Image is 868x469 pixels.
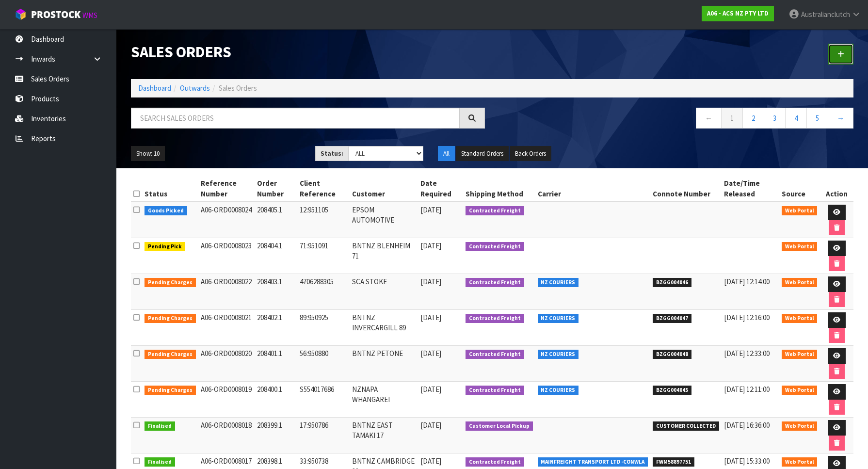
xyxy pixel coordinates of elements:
th: Date/Time Released [722,176,779,202]
span: [DATE] [420,277,441,286]
td: 208401.1 [255,346,297,382]
span: NZ COURIERS [538,350,579,359]
th: Order Number [255,176,297,202]
span: Web Portal [782,350,818,359]
span: Pending Charges [145,278,196,288]
small: WMS [82,11,97,20]
span: Pending Charges [145,386,196,395]
span: CUSTOMER COLLECTED [653,421,719,431]
td: BNTNZ BLENHEIM 71 [350,238,418,274]
strong: A06 - ACS NZ PTY LTD [707,9,769,17]
td: A06-ORD0008019 [198,382,255,418]
span: ProStock [31,8,80,21]
th: Connote Number [650,176,722,202]
th: Shipping Method [463,176,535,202]
a: Dashboard [138,83,171,93]
span: NZ COURIERS [538,386,579,395]
span: [DATE] 12:33:00 [724,349,770,358]
th: Action [820,176,853,202]
span: Sales Orders [219,83,257,93]
button: All [438,146,455,162]
strong: Status: [321,149,343,158]
td: SCA STOKE [350,274,418,310]
th: Source [779,176,820,202]
td: 56:950880 [297,346,350,382]
th: Carrier [535,176,651,202]
span: Finalised [145,457,175,467]
td: S554017686 [297,382,350,418]
td: 12:951105 [297,202,350,238]
span: FWM58897751 [653,457,694,467]
td: EPSOM AUTOMOTIVE [350,202,418,238]
td: A06-ORD0008020 [198,346,255,382]
a: → [828,108,853,129]
span: [DATE] [420,420,441,430]
input: Search sales orders [131,108,460,129]
span: Contracted Freight [466,457,524,467]
span: Pending Pick [145,242,185,252]
span: Web Portal [782,314,818,323]
span: Web Portal [782,206,818,216]
td: 17:950786 [297,418,350,453]
span: Web Portal [782,457,818,467]
span: Contracted Freight [466,314,524,323]
span: Finalised [145,421,175,431]
nav: Page navigation [499,108,853,131]
th: Client Reference [297,176,350,202]
button: Back Orders [510,146,551,162]
td: 89:950925 [297,310,350,346]
span: Web Portal [782,421,818,431]
span: Web Portal [782,278,818,288]
td: 208404.1 [255,238,297,274]
span: Pending Charges [145,350,196,359]
span: Contracted Freight [466,242,524,252]
span: [DATE] 12:11:00 [724,385,770,394]
th: Date Required [418,176,463,202]
span: Web Portal [782,242,818,252]
span: MAINFREIGHT TRANSPORT LTD -CONWLA [538,457,648,467]
a: ← [696,108,722,129]
button: Standard Orders [456,146,509,162]
span: [DATE] 16:36:00 [724,420,770,430]
span: Customer Local Pickup [466,421,533,431]
td: 4706288305 [297,274,350,310]
td: 208403.1 [255,274,297,310]
td: 208405.1 [255,202,297,238]
span: [DATE] [420,313,441,322]
span: [DATE] [420,456,441,466]
td: A06-ORD0008021 [198,310,255,346]
td: 208402.1 [255,310,297,346]
a: 1 [721,108,743,129]
span: NZ COURIERS [538,278,579,288]
span: Contracted Freight [466,350,524,359]
td: 208399.1 [255,418,297,453]
td: A06-ORD0008024 [198,202,255,238]
span: BZGG004047 [653,314,691,323]
td: BNTNZ EAST TAMAKI 17 [350,418,418,453]
h1: Sales Orders [131,44,485,61]
img: cube-alt.png [15,8,27,20]
span: Contracted Freight [466,278,524,288]
span: [DATE] 12:16:00 [724,313,770,322]
a: 5 [806,108,828,129]
td: 71:951091 [297,238,350,274]
th: Status [142,176,198,202]
span: [DATE] [420,385,441,394]
span: BZGG004048 [653,350,691,359]
span: Contracted Freight [466,386,524,395]
span: [DATE] 15:33:00 [724,456,770,466]
td: NZNAPA WHANGAREI [350,382,418,418]
span: [DATE] [420,349,441,358]
span: Pending Charges [145,314,196,323]
td: A06-ORD0008022 [198,274,255,310]
a: 4 [785,108,807,129]
span: BZGG004046 [653,278,691,288]
span: Contracted Freight [466,206,524,216]
a: 3 [764,108,786,129]
th: Reference Number [198,176,255,202]
span: [DATE] [420,205,441,214]
td: A06-ORD0008018 [198,418,255,453]
td: BNTNZ PETONE [350,346,418,382]
span: [DATE] [420,241,441,250]
span: Australianclutch [801,10,850,19]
